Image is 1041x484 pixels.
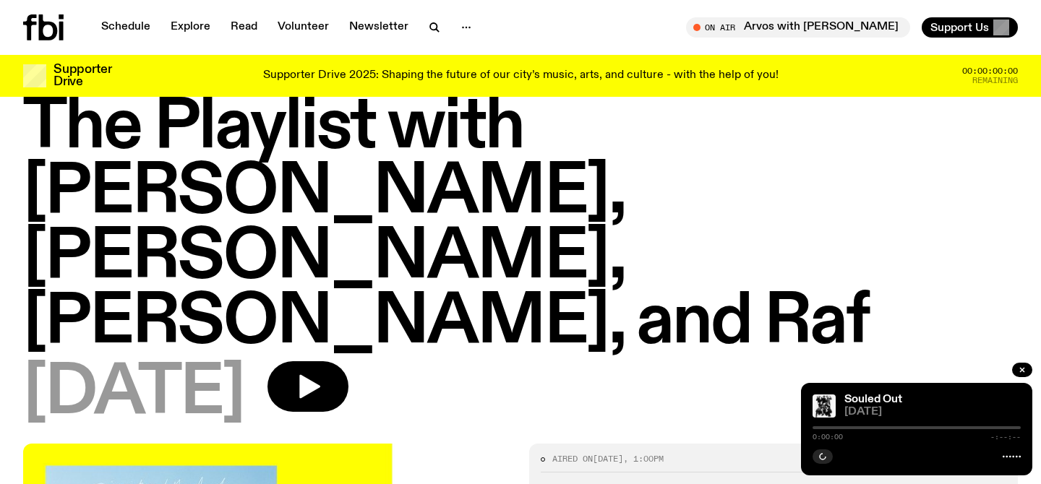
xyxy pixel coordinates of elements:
[813,433,843,441] span: 0:00:00
[844,394,902,405] a: Souled Out
[23,361,244,426] span: [DATE]
[269,17,338,38] a: Volunteer
[962,67,1018,75] span: 00:00:00:00
[844,407,1021,418] span: [DATE]
[340,17,417,38] a: Newsletter
[552,453,593,464] span: Aired on
[922,17,1018,38] button: Support Us
[972,77,1018,85] span: Remaining
[222,17,266,38] a: Read
[930,21,989,34] span: Support Us
[53,64,111,88] h3: Supporter Drive
[686,17,910,38] button: On AirArvos with [PERSON_NAME]
[263,69,779,82] p: Supporter Drive 2025: Shaping the future of our city’s music, arts, and culture - with the help o...
[23,95,1018,355] h1: The Playlist with [PERSON_NAME], [PERSON_NAME], [PERSON_NAME], and Raf
[623,453,664,464] span: , 1:00pm
[990,433,1021,441] span: -:--:--
[93,17,159,38] a: Schedule
[593,453,623,464] span: [DATE]
[162,17,219,38] a: Explore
